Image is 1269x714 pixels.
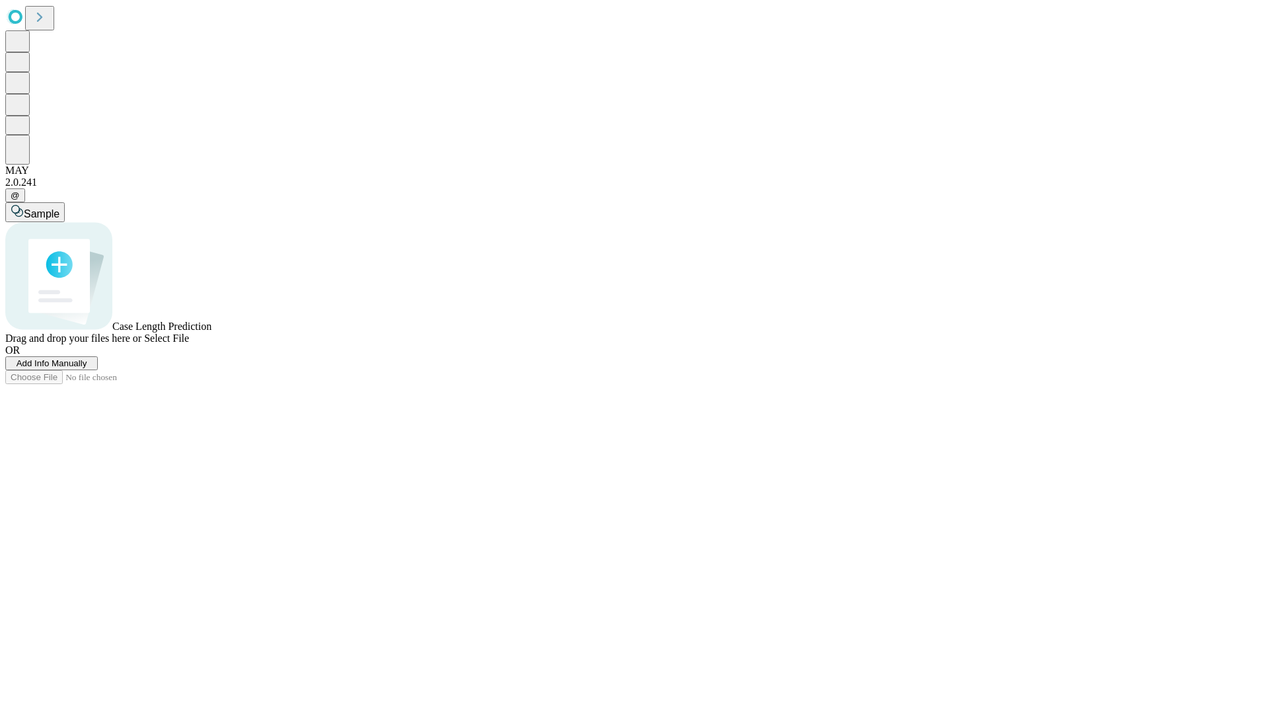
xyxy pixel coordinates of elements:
span: Drag and drop your files here or [5,333,141,344]
button: @ [5,188,25,202]
span: Select File [144,333,189,344]
button: Add Info Manually [5,356,98,370]
span: Sample [24,208,59,219]
span: OR [5,344,20,356]
span: Case Length Prediction [112,321,211,332]
span: @ [11,190,20,200]
div: MAY [5,165,1264,177]
button: Sample [5,202,65,222]
span: Add Info Manually [17,358,87,368]
div: 2.0.241 [5,177,1264,188]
